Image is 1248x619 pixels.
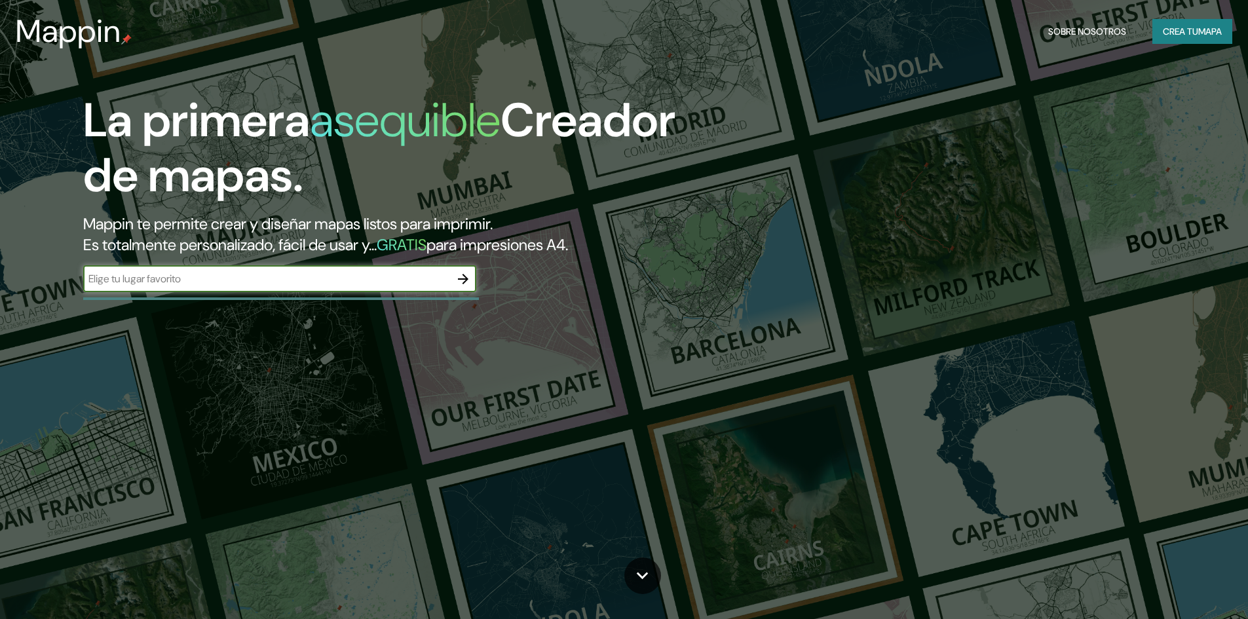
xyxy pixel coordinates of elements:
input: Elige tu lugar favorito [83,271,450,286]
font: Es totalmente personalizado, fácil de usar y... [83,234,377,255]
font: Mappin [16,10,121,52]
font: GRATIS [377,234,426,255]
font: para impresiones A4. [426,234,568,255]
font: mapa [1198,26,1222,37]
font: Sobre nosotros [1048,26,1126,37]
font: Crea tu [1163,26,1198,37]
font: La primera [83,90,310,151]
font: asequible [310,90,501,151]
button: Sobre nosotros [1043,19,1131,44]
img: pin de mapeo [121,34,132,45]
button: Crea tumapa [1152,19,1232,44]
font: Mappin te permite crear y diseñar mapas listos para imprimir. [83,214,493,234]
font: Creador de mapas. [83,90,675,206]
